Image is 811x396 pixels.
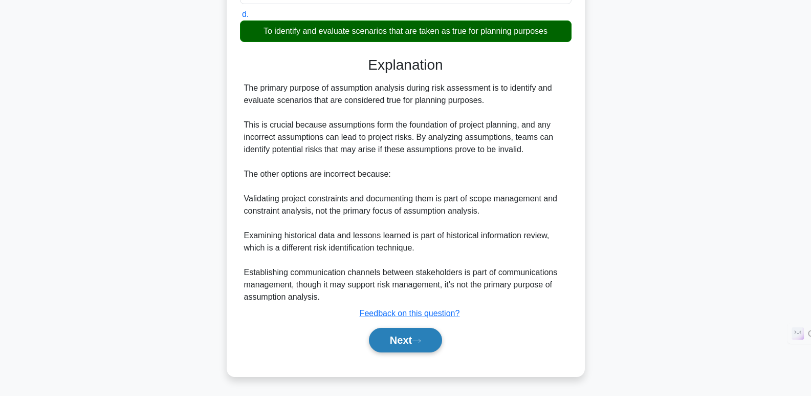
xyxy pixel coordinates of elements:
div: To identify and evaluate scenarios that are taken as true for planning purposes [240,20,572,42]
a: Feedback on this question? [360,309,460,318]
span: d. [242,10,249,18]
div: The primary purpose of assumption analysis during risk assessment is to identify and evaluate sce... [244,82,567,303]
button: Next [369,328,442,352]
h3: Explanation [246,56,565,74]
